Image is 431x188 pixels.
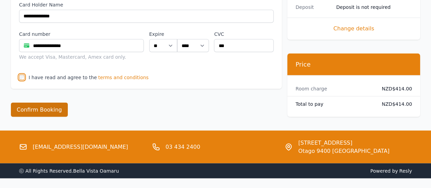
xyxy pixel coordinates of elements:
[399,168,412,173] a: Resly
[214,31,274,38] label: CVC
[98,74,149,81] span: terms and conditions
[295,25,412,33] span: Change details
[11,102,68,117] button: Confirm Booking
[295,85,371,92] dt: Room charge
[377,85,412,92] dd: NZD$414.00
[166,143,200,151] a: 03 434 2400
[29,74,97,80] label: I have read and agree to the
[295,60,412,68] h3: Price
[19,168,119,173] span: ⓒ All Rights Reserved. Bella Vista Oamaru
[218,167,412,174] span: Powered by
[295,100,371,107] dt: Total to pay
[295,4,330,11] dt: Deposit
[298,139,389,147] span: [STREET_ADDRESS]
[336,4,412,11] dd: Deposit is not required
[177,31,209,38] label: .
[149,31,177,38] label: Expire
[33,143,128,151] a: [EMAIL_ADDRESS][DOMAIN_NAME]
[19,31,144,38] label: Card number
[298,147,389,155] span: Otago 9400 [GEOGRAPHIC_DATA]
[377,100,412,107] dd: NZD$414.00
[19,53,144,60] div: We accept Visa, Mastercard, Amex card only.
[19,1,274,8] label: Card Holder Name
